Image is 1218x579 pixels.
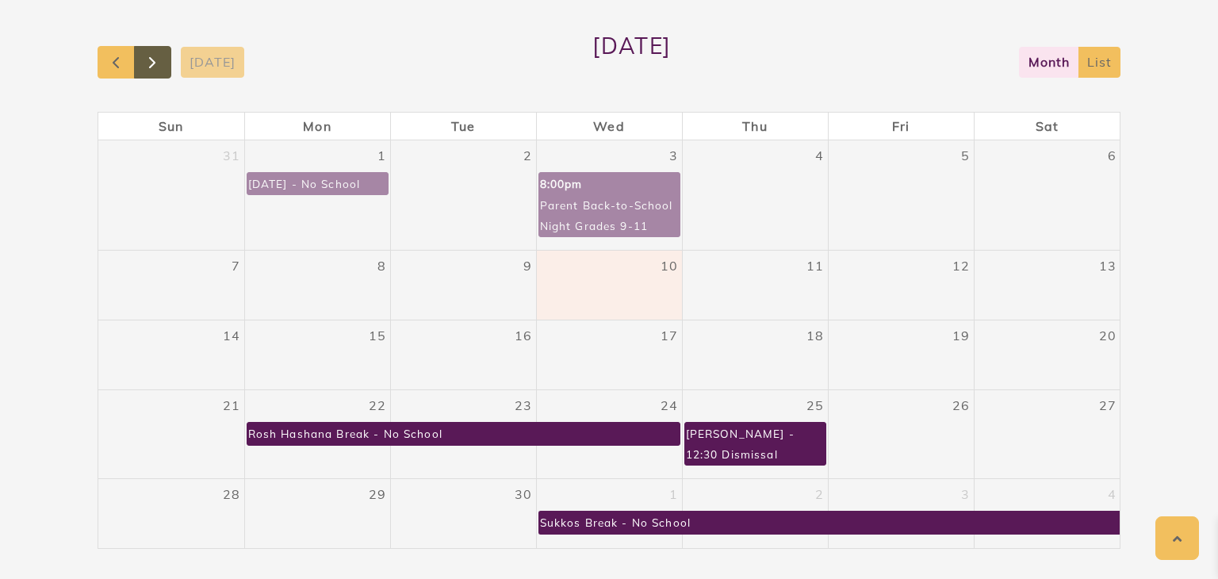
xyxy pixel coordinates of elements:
[1105,479,1120,509] a: October 4, 2025
[803,320,827,351] a: September 18, 2025
[98,390,244,479] td: September 21, 2025
[220,479,243,509] a: September 28, 2025
[682,479,828,549] td: October 2, 2025
[828,140,974,251] td: September 5, 2025
[536,390,682,479] td: September 24, 2025
[1096,390,1120,420] a: September 27, 2025
[366,479,389,509] a: September 29, 2025
[682,140,828,251] td: September 4, 2025
[812,479,827,509] a: October 2, 2025
[220,320,243,351] a: September 14, 2025
[538,511,1120,534] a: Sukkos Break - No School
[366,390,389,420] a: September 22, 2025
[666,479,681,509] a: October 1, 2025
[511,479,535,509] a: September 30, 2025
[220,390,243,420] a: September 21, 2025
[98,251,244,320] td: September 7, 2025
[536,251,682,320] td: September 10, 2025
[974,390,1120,479] td: September 27, 2025
[657,390,681,420] a: September 24, 2025
[228,251,243,281] a: September 7, 2025
[1096,320,1120,351] a: September 20, 2025
[244,320,390,390] td: September 15, 2025
[220,140,243,171] a: August 31, 2025
[974,479,1120,549] td: October 4, 2025
[536,140,682,251] td: September 3, 2025
[657,251,681,281] a: September 10, 2025
[1096,251,1120,281] a: September 13, 2025
[949,390,973,420] a: September 26, 2025
[390,390,536,479] td: September 23, 2025
[803,251,827,281] a: September 11, 2025
[374,251,389,281] a: September 8, 2025
[536,320,682,390] td: September 17, 2025
[1105,140,1120,171] a: September 6, 2025
[812,140,827,171] a: September 4, 2025
[684,422,826,466] a: [PERSON_NAME] - 12:30 Dismissal
[247,423,443,444] div: Rosh Hashana Break - No School
[247,173,362,194] div: [DATE] - No School
[390,479,536,549] td: September 30, 2025
[682,390,828,479] td: September 25, 2025
[974,320,1120,390] td: September 20, 2025
[949,251,973,281] a: September 12, 2025
[974,140,1120,251] td: September 6, 2025
[539,194,680,236] div: Parent Back-to-School Night Grades 9-11
[98,140,244,251] td: August 31, 2025
[974,251,1120,320] td: September 13, 2025
[390,140,536,251] td: September 2, 2025
[244,251,390,320] td: September 8, 2025
[592,32,671,92] h2: [DATE]
[366,320,389,351] a: September 15, 2025
[539,173,677,194] div: 8:00pm
[828,251,974,320] td: September 12, 2025
[247,172,389,195] a: [DATE] - No School
[511,390,535,420] a: September 23, 2025
[1019,47,1078,78] button: month
[536,479,682,549] td: October 1, 2025
[958,479,973,509] a: October 3, 2025
[682,251,828,320] td: September 11, 2025
[739,113,770,140] a: Thursday
[1078,47,1120,78] button: list
[682,320,828,390] td: September 18, 2025
[657,320,681,351] a: September 17, 2025
[374,140,389,171] a: September 1, 2025
[685,423,825,465] div: [PERSON_NAME] - 12:30 Dismissal
[244,479,390,549] td: September 29, 2025
[828,479,974,549] td: October 3, 2025
[590,113,627,140] a: Wednesday
[828,320,974,390] td: September 19, 2025
[1032,113,1062,140] a: Saturday
[828,390,974,479] td: September 26, 2025
[949,320,973,351] a: September 19, 2025
[98,479,244,549] td: September 28, 2025
[244,390,390,479] td: September 22, 2025
[98,320,244,390] td: September 14, 2025
[520,140,535,171] a: September 2, 2025
[247,422,680,445] a: Rosh Hashana Break - No School
[511,320,535,351] a: September 16, 2025
[134,46,171,79] button: Next month
[538,172,680,237] a: 8:00pmParent Back-to-School Night Grades 9-11
[390,251,536,320] td: September 9, 2025
[539,512,692,533] div: Sukkos Break - No School
[244,140,390,251] td: September 1, 2025
[390,320,536,390] td: September 16, 2025
[803,390,827,420] a: September 25, 2025
[448,113,478,140] a: Tuesday
[889,113,913,140] a: Friday
[666,140,681,171] a: September 3, 2025
[181,47,245,78] button: [DATE]
[300,113,334,140] a: Monday
[520,251,535,281] a: September 9, 2025
[958,140,973,171] a: September 5, 2025
[98,46,135,79] button: Previous month
[155,113,186,140] a: Sunday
